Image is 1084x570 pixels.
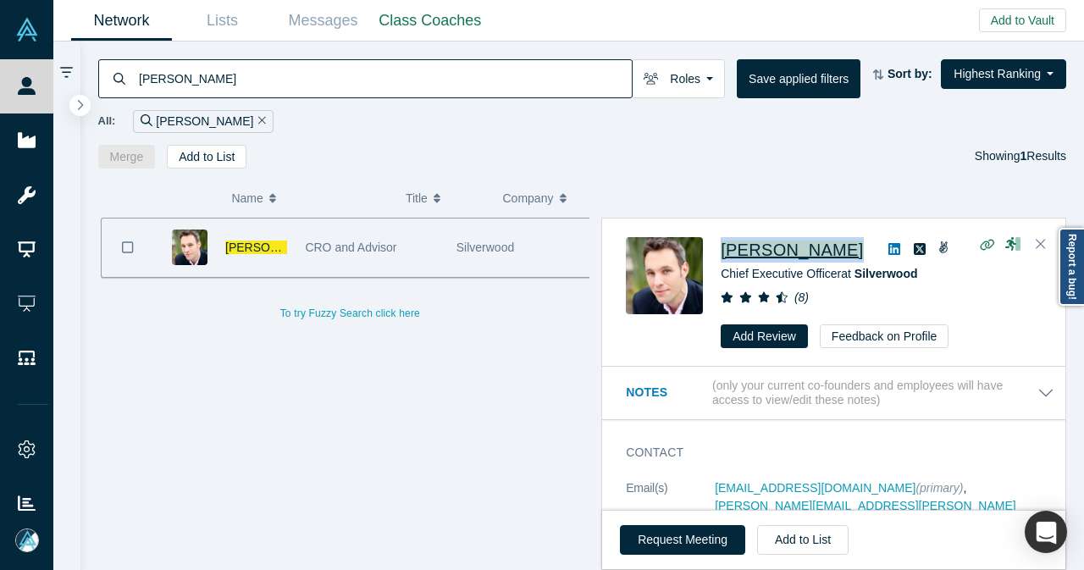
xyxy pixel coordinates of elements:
button: Close [1028,231,1054,258]
h3: Notes [626,384,709,401]
a: [PERSON_NAME] [225,241,323,254]
button: Roles [632,59,725,98]
i: ( 8 ) [794,291,809,304]
button: To try Fuzzy Search click here [268,302,432,324]
button: Add to List [167,145,246,169]
div: [PERSON_NAME] [133,110,274,133]
a: Network [71,1,172,41]
button: Save applied filters [737,59,860,98]
a: Lists [172,1,273,41]
img: Mia Scott's Account [15,528,39,552]
a: [EMAIL_ADDRESS][DOMAIN_NAME] [715,481,915,495]
span: Name [231,180,263,216]
span: Title [406,180,428,216]
a: Silverwood [854,267,918,280]
span: All: [98,113,116,130]
button: Feedback on Profile [820,324,949,348]
a: [PERSON_NAME] [721,241,863,259]
button: Request Meeting [620,525,745,555]
img: Alchemist Vault Logo [15,18,39,42]
button: Notes (only your current co-founders and employees will have access to view/edit these notes) [626,379,1054,407]
a: Report a bug! [1059,228,1084,306]
button: Add to List [757,525,849,555]
button: Highest Ranking [941,59,1066,89]
button: Company [503,180,583,216]
button: Bookmark [102,219,154,277]
strong: Sort by: [888,67,932,80]
dt: Email(s) [626,479,715,551]
button: Add Review [721,324,808,348]
img: Alexander Shartsis's Profile Image [626,237,703,314]
span: (primary) [915,481,963,495]
a: [PERSON_NAME][EMAIL_ADDRESS][PERSON_NAME][DOMAIN_NAME] [715,499,1016,530]
a: Class Coaches [373,1,487,41]
span: Silverwood [456,241,514,254]
input: Search by name, title, company, summary, expertise, investment criteria or topics of focus [137,58,632,98]
button: Remove Filter [253,112,266,131]
span: Company [503,180,554,216]
a: Messages [273,1,373,41]
strong: 1 [1020,149,1027,163]
button: Merge [98,145,156,169]
button: Title [406,180,485,216]
button: Add to Vault [979,8,1066,32]
button: Name [231,180,388,216]
span: CRO and Advisor [305,241,396,254]
span: Results [1020,149,1066,163]
h3: Contact [626,444,1031,462]
p: (only your current co-founders and employees will have access to view/edit these notes) [712,379,1037,407]
div: Showing [975,145,1066,169]
span: Chief Executive Officer at [721,267,917,280]
dd: , , [715,479,1054,533]
img: Alexander Shartsis's Profile Image [172,230,207,265]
